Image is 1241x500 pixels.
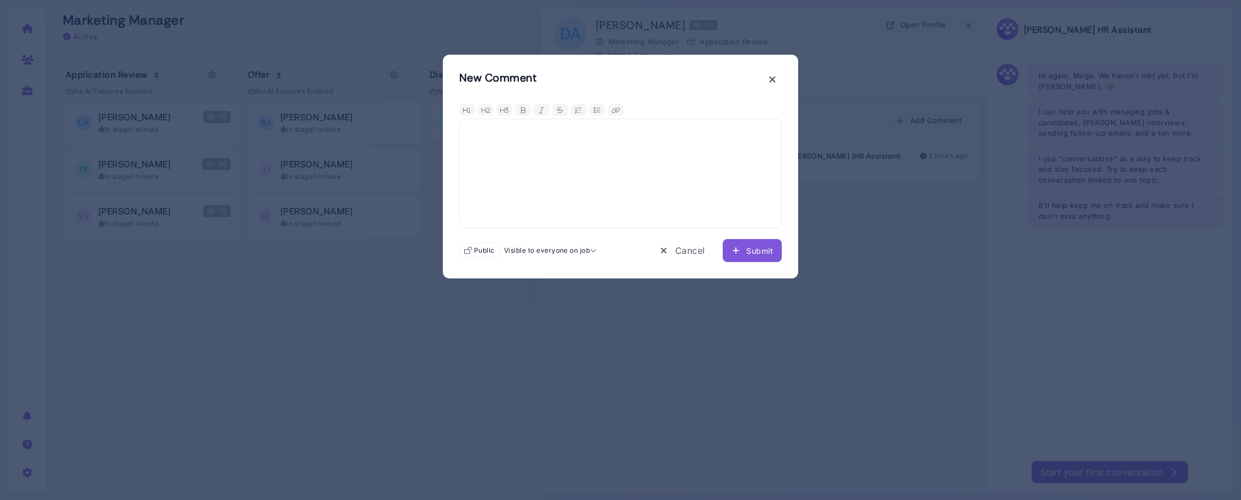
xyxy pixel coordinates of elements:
[723,239,782,262] button: Submit
[650,239,714,262] button: Cancel
[659,244,705,257] div: Cancel
[459,243,500,258] div: Public
[731,245,773,257] div: Submit
[459,71,537,84] h2: New Comment
[504,246,590,255] div: Visible to everyone on job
